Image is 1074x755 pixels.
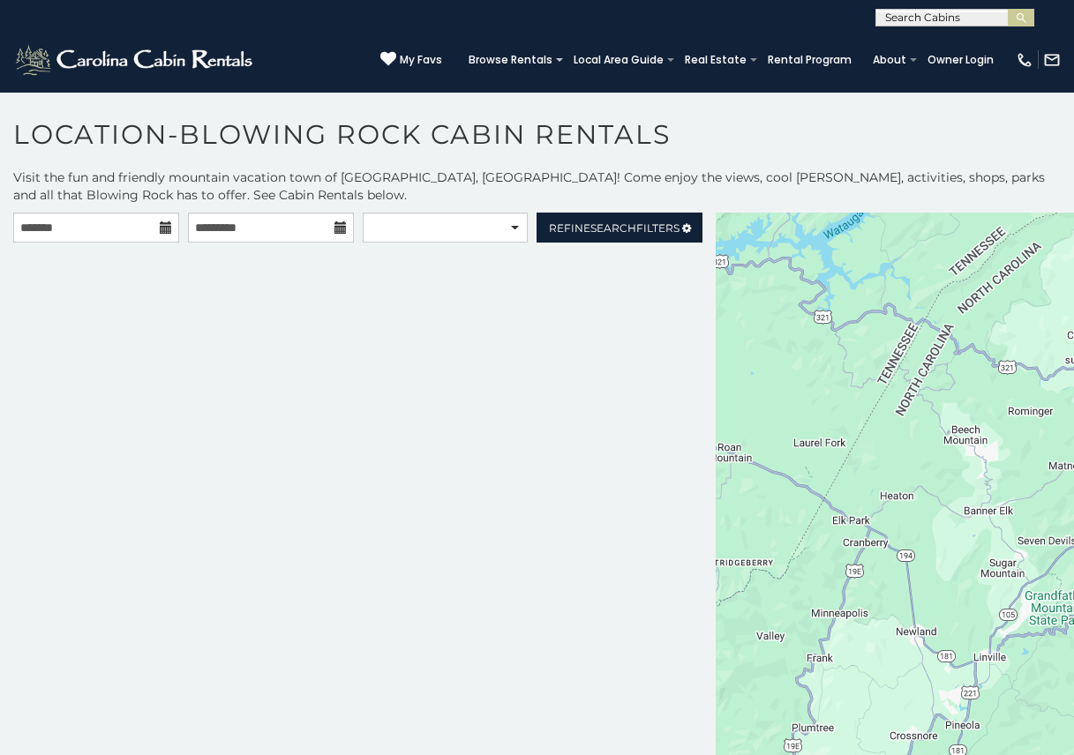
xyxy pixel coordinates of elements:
a: Browse Rentals [460,48,561,72]
a: Real Estate [676,48,755,72]
img: White-1-2.png [13,42,258,78]
a: About [864,48,915,72]
a: Local Area Guide [565,48,672,72]
a: My Favs [380,51,442,69]
a: RefineSearchFilters [537,213,702,243]
a: Owner Login [919,48,1003,72]
img: mail-regular-white.png [1043,51,1061,69]
a: Rental Program [759,48,860,72]
img: phone-regular-white.png [1016,51,1033,69]
span: Refine Filters [549,221,680,235]
span: Search [590,221,636,235]
span: My Favs [400,52,442,68]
